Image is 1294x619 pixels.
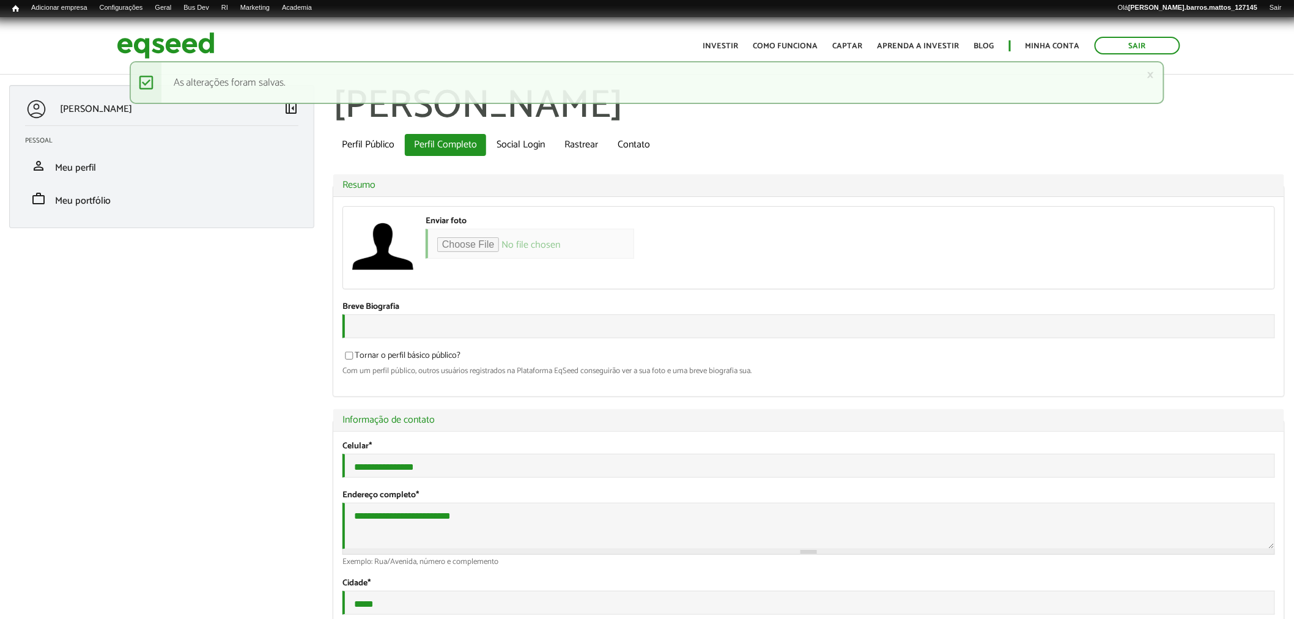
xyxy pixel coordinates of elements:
a: Perfil Completo [405,134,486,156]
a: Início [6,3,25,15]
a: Perfil Público [333,134,404,156]
h2: Pessoal [25,137,308,144]
a: Sair [1263,3,1288,13]
h1: [PERSON_NAME] [333,85,1285,128]
span: Meu perfil [55,160,96,176]
span: work [31,191,46,206]
a: Investir [703,42,739,50]
a: Social Login [487,134,554,156]
a: personMeu perfil [25,158,298,173]
a: Contato [608,134,659,156]
label: Cidade [342,579,371,588]
span: Meu portfólio [55,193,111,209]
img: EqSeed [117,29,215,62]
a: Sair [1095,37,1180,54]
span: person [31,158,46,173]
a: Academia [276,3,318,13]
a: Ver perfil do usuário. [352,216,413,277]
label: Celular [342,442,372,451]
span: Este campo é obrigatório. [368,576,371,590]
a: Olá[PERSON_NAME].barros.mattos_127145 [1112,3,1263,13]
a: Marketing [234,3,276,13]
div: As alterações foram salvas. [130,61,1165,104]
a: Captar [833,42,863,50]
label: Endereço completo [342,491,419,500]
a: workMeu portfólio [25,191,298,206]
label: Breve Biografia [342,303,399,311]
label: Enviar foto [426,217,467,226]
input: Tornar o perfil básico público? [338,352,360,360]
a: Configurações [94,3,149,13]
a: Rastrear [555,134,607,156]
span: Início [12,4,19,13]
a: × [1147,69,1154,81]
span: Este campo é obrigatório. [416,488,419,502]
a: Blog [974,42,994,50]
a: Resumo [342,180,1275,190]
div: Exemplo: Rua/Avenida, número e complemento [342,558,1275,566]
li: Meu perfil [16,149,308,182]
li: Meu portfólio [16,182,308,215]
img: Foto de Adilson Biondi [352,216,413,277]
a: Minha conta [1026,42,1080,50]
div: Com um perfil público, outros usuários registrados na Plataforma EqSeed conseguirão ver a sua fot... [342,367,1275,375]
a: RI [215,3,234,13]
a: Aprenda a investir [878,42,959,50]
a: Bus Dev [177,3,215,13]
span: Este campo é obrigatório. [369,439,372,453]
p: [PERSON_NAME] [60,103,132,115]
a: Adicionar empresa [25,3,94,13]
a: Geral [149,3,177,13]
a: Como funciona [753,42,818,50]
label: Tornar o perfil básico público? [342,352,460,364]
strong: [PERSON_NAME].barros.mattos_127145 [1128,4,1257,11]
a: Informação de contato [342,415,1275,425]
